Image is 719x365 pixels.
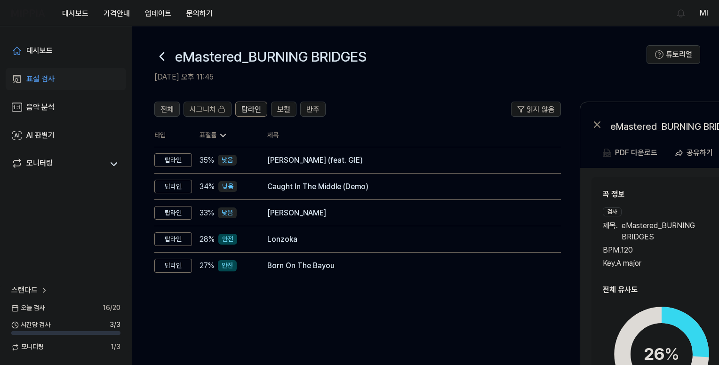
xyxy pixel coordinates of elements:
[154,232,192,246] div: 탑라인
[103,303,120,313] span: 16 / 20
[11,285,38,296] span: 스탠다드
[55,4,96,23] button: 대시보드
[647,45,700,64] button: 튜토리얼
[603,207,622,216] div: 검사
[687,147,713,159] div: 공유하기
[664,344,679,364] span: %
[6,96,126,119] a: 음악 분석
[11,158,104,171] a: 모니터링
[137,0,179,26] a: 업데이트
[110,320,120,330] span: 3 / 3
[235,102,267,117] button: 탑라인
[200,207,214,219] span: 33 %
[96,4,137,23] button: 가격안내
[267,155,546,166] div: [PERSON_NAME] (feat. GIE)
[6,124,126,147] a: AI 판별기
[11,342,44,352] span: 모니터링
[26,158,53,171] div: 모니터링
[6,40,126,62] a: 대시보드
[175,47,367,66] h1: eMastered_BURNING BRIDGES
[26,102,55,113] div: 음악 분석
[527,104,555,115] span: 읽지 않음
[241,104,261,115] span: 탑라인
[11,303,45,313] span: 오늘 검사
[154,206,192,220] div: 탑라인
[26,130,55,141] div: AI 판별기
[200,155,214,166] span: 35 %
[154,259,192,273] div: 탑라인
[700,8,708,19] button: Ml
[200,181,215,192] span: 34 %
[179,4,220,23] button: 문의하기
[154,153,192,167] div: 탑라인
[306,104,320,115] span: 반주
[675,8,687,19] img: 알림
[218,234,237,245] div: 안전
[154,102,180,117] button: 전체
[11,320,50,330] span: 시간당 검사
[300,102,326,117] button: 반주
[603,149,611,157] img: PDF Download
[11,9,45,17] img: logo
[137,4,179,23] button: 업데이트
[603,220,618,243] span: 제목 .
[6,68,126,90] a: 표절 검사
[154,71,647,83] h2: [DATE] 오후 11:45
[26,45,53,56] div: 대시보드
[277,104,290,115] span: 보컬
[200,131,252,140] div: 표절률
[154,124,192,147] th: 타입
[218,181,237,192] div: 낮음
[267,207,546,219] div: [PERSON_NAME]
[200,234,215,245] span: 28 %
[160,104,174,115] span: 전체
[601,143,659,162] button: PDF 다운로드
[218,155,237,166] div: 낮음
[615,147,657,159] div: PDF 다운로드
[111,342,120,352] span: 1 / 3
[267,181,546,192] div: Caught In The Middle (Demo)
[200,260,214,271] span: 27 %
[218,260,237,271] div: 안전
[184,102,232,117] button: 시그니처
[218,207,237,219] div: 낮음
[511,102,561,117] button: 읽지 않음
[267,234,546,245] div: Lonzoka
[154,180,192,194] div: 탑라인
[267,260,546,271] div: Born On The Bayou
[271,102,296,117] button: 보컬
[26,73,55,85] div: 표절 검사
[267,124,561,147] th: 제목
[190,104,216,115] span: 시그니처
[11,285,49,296] a: 스탠다드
